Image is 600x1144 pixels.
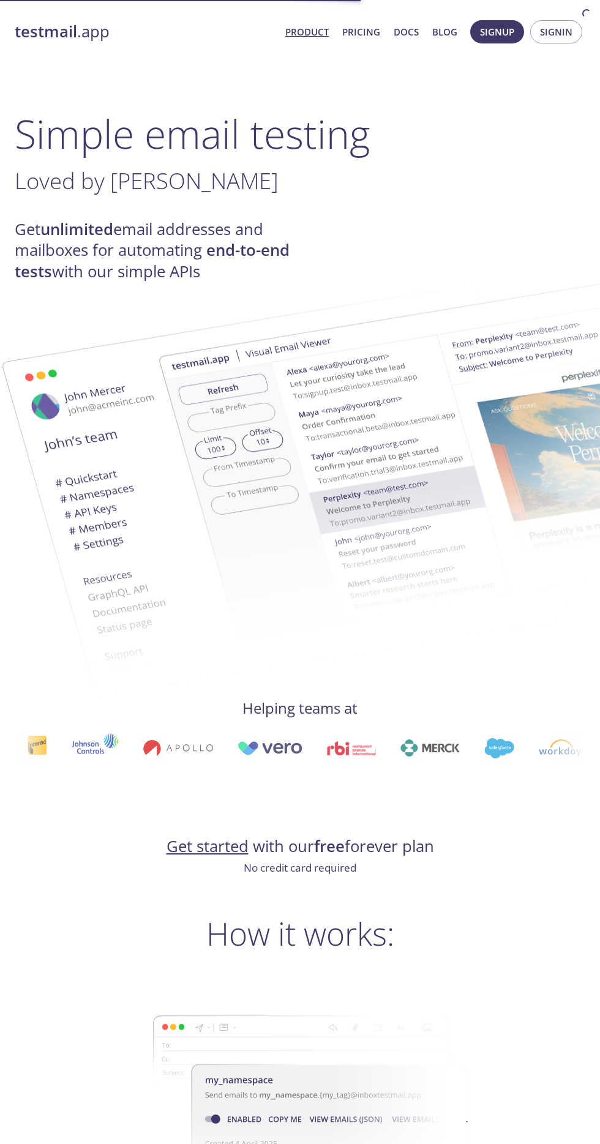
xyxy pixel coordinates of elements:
h4: Helping teams at [15,698,585,718]
a: Blog [432,24,457,40]
h1: Simple email testing [15,110,585,157]
p: No credit card required [15,860,585,876]
strong: end-to-end tests [15,239,290,282]
h4: Get email addresses and mailboxes for automating with our simple APIs [15,219,309,282]
img: merck [374,739,433,757]
button: Signin [530,20,582,43]
a: testmail.app [15,21,276,42]
a: Product [285,24,329,40]
img: vero [211,741,276,755]
h2: How it works: [15,915,585,952]
h4: with our forever plan [15,836,585,857]
a: Pricing [342,24,380,40]
span: Loved by [PERSON_NAME] [15,165,279,196]
img: apollo [117,739,187,757]
strong: testmail [15,21,77,42]
img: salesforce [458,738,487,758]
span: Signin [540,24,572,40]
img: workday [512,739,555,757]
a: Docs [394,24,419,40]
img: johnsoncontrols [45,733,92,763]
img: rbi [301,741,350,755]
a: Get started [167,836,249,857]
span: Signup [480,24,514,40]
button: Signup [470,20,524,43]
strong: free [314,836,345,857]
strong: unlimited [40,219,113,240]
